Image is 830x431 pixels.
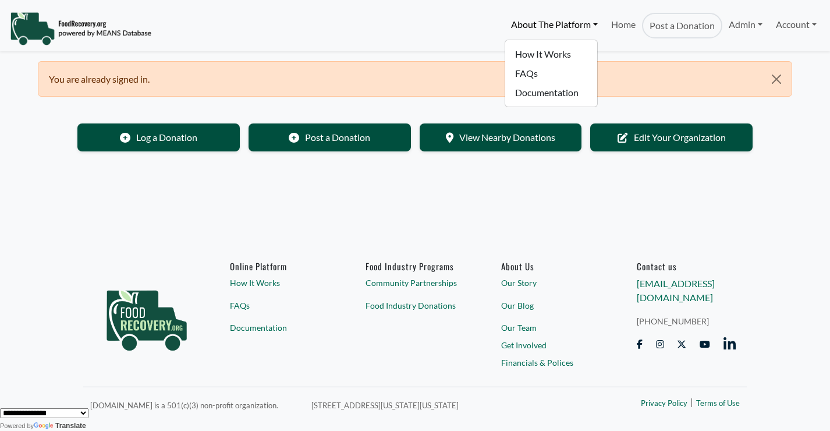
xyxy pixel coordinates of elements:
[722,13,769,36] a: Admin
[501,322,600,334] a: Our Team
[505,13,604,36] a: About The Platform
[590,123,753,151] a: Edit Your Organization
[501,299,600,311] a: Our Blog
[311,398,574,412] p: [STREET_ADDRESS][US_STATE][US_STATE]
[366,277,464,289] a: Community Partnerships
[230,322,329,334] a: Documentation
[637,261,736,271] h6: Contact us
[366,261,464,271] h6: Food Industry Programs
[501,356,600,368] a: Financials & Polices
[696,398,740,409] a: Terms of Use
[505,40,598,107] ul: About The Platform
[769,13,823,36] a: Account
[34,422,86,430] a: Translate
[501,339,600,351] a: Get Involved
[77,123,240,151] a: Log a Donation
[34,422,55,430] img: Google Translate
[501,261,600,271] a: About Us
[230,299,329,311] a: FAQs
[38,61,792,97] div: You are already signed in.
[90,398,297,412] p: [DOMAIN_NAME] is a 501(c)(3) non-profit organization.
[501,277,600,289] a: Our Story
[604,13,641,38] a: Home
[505,64,597,83] a: FAQs
[10,11,151,46] img: NavigationLogo_FoodRecovery-91c16205cd0af1ed486a0f1a7774a6544ea792ac00100771e7dd3ec7c0e58e41.png
[230,261,329,271] h6: Online Platform
[642,13,722,38] a: Post a Donation
[641,398,687,409] a: Privacy Policy
[230,277,329,289] a: How It Works
[505,45,597,64] a: How It Works
[505,83,597,102] a: Documentation
[420,123,582,151] a: View Nearby Donations
[249,123,411,151] a: Post a Donation
[94,261,199,372] img: food_recovery_green_logo-76242d7a27de7ed26b67be613a865d9c9037ba317089b267e0515145e5e51427.png
[637,278,715,303] a: [EMAIL_ADDRESS][DOMAIN_NAME]
[762,62,792,97] button: Close
[366,299,464,311] a: Food Industry Donations
[690,395,693,409] span: |
[637,315,736,327] a: [PHONE_NUMBER]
